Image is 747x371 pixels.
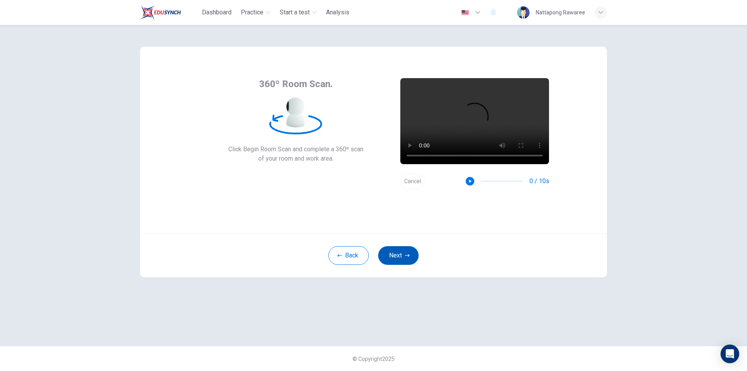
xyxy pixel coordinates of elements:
[326,8,349,17] span: Analysis
[140,5,181,20] img: Train Test logo
[352,356,395,362] span: © Copyright 2025
[328,246,369,265] button: Back
[280,8,310,17] span: Start a test
[238,5,274,19] button: Practice
[241,8,263,17] span: Practice
[202,8,231,17] span: Dashboard
[378,246,419,265] button: Next
[199,5,235,19] button: Dashboard
[536,8,585,17] div: Nattapong Rawaree
[400,174,425,189] button: Cancel
[140,5,199,20] a: Train Test logo
[277,5,320,19] button: Start a test
[460,10,470,16] img: en
[721,345,739,363] div: Open Intercom Messenger
[530,177,549,186] span: 0 / 10s
[228,145,363,154] span: Click Begin Room Scan and complete a 360º scan
[517,6,530,19] img: Profile picture
[323,5,352,19] button: Analysis
[259,78,333,90] span: 360º Room Scan.
[228,154,363,163] span: of your room and work area.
